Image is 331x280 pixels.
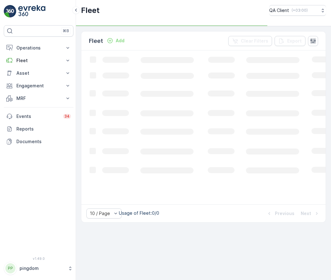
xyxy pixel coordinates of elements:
[16,126,71,132] p: Reports
[5,263,15,273] div: PP
[4,135,73,148] a: Documents
[16,138,71,145] p: Documents
[81,5,100,15] p: Fleet
[16,95,61,102] p: MRF
[4,92,73,105] button: MRF
[301,210,311,217] p: Next
[119,210,159,216] p: Usage of Fleet : 0/0
[20,265,65,271] p: pingdom
[292,8,308,13] p: ( +03:00 )
[4,42,73,54] button: Operations
[4,123,73,135] a: Reports
[4,67,73,79] button: Asset
[63,28,69,33] p: ⌘B
[16,70,61,76] p: Asset
[16,57,61,64] p: Fleet
[300,210,321,217] button: Next
[116,38,125,44] p: Add
[275,36,305,46] button: Export
[269,5,326,16] button: QA Client(+03:00)
[4,79,73,92] button: Engagement
[287,38,302,44] p: Export
[16,83,61,89] p: Engagement
[104,37,127,44] button: Add
[4,54,73,67] button: Fleet
[64,114,70,119] p: 34
[89,37,103,45] p: Fleet
[4,5,16,18] img: logo
[4,257,73,260] span: v 1.49.0
[16,113,59,120] p: Events
[275,210,294,217] p: Previous
[228,36,272,46] button: Clear Filters
[16,45,61,51] p: Operations
[4,262,73,275] button: PPpingdom
[241,38,268,44] p: Clear Filters
[4,110,73,123] a: Events34
[269,7,289,14] p: QA Client
[18,5,45,18] img: logo_light-DOdMpM7g.png
[265,210,295,217] button: Previous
